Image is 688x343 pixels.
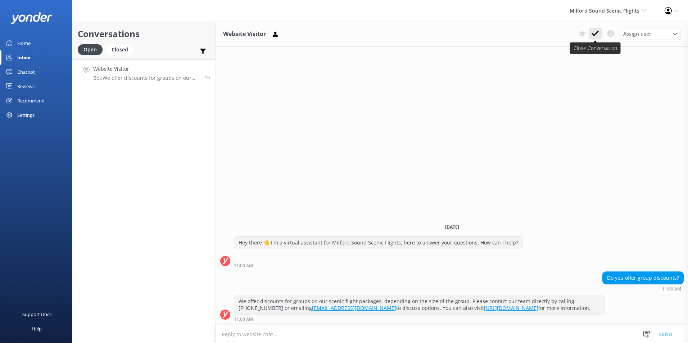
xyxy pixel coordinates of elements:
img: yonder-white-logo.png [11,12,52,24]
p: Bot: We offer discounts for groups on our scenic flight packages, depending on the size of the gr... [93,75,199,81]
span: [DATE] [441,224,463,230]
h4: Website Visitor [93,65,199,73]
div: Closed [106,44,133,55]
div: Oct 13 2025 11:00am (UTC +13:00) Pacific/Auckland [234,316,605,321]
h3: Website Visitor [223,29,266,39]
h2: Conversations [78,27,210,41]
div: Help [32,321,42,336]
a: Open [78,45,106,53]
div: Reviews [17,79,35,93]
strong: 11:00 AM [234,264,253,268]
div: Hey there 👋 I'm a virtual assistant for Milford Sound Scenic Flights, here to answer your questio... [234,237,522,249]
a: Closed [106,45,137,53]
div: Chatbot [17,65,35,79]
div: Do you offer group discounts? [603,272,683,284]
a: Website VisitorBot:We offer discounts for groups on our scenic flight packages, depending on the ... [72,59,216,86]
div: Settings [17,108,35,122]
div: Home [17,36,31,50]
div: Recommend [17,93,45,108]
div: Assign User [620,28,681,40]
div: We offer discounts for groups on our scenic flight packages, depending on the size of the group. ... [234,295,604,314]
a: [URL][DOMAIN_NAME] [484,305,538,311]
div: Inbox [17,50,31,65]
div: Oct 13 2025 11:00am (UTC +13:00) Pacific/Auckland [234,263,523,268]
strong: 11:00 AM [662,287,681,291]
div: Oct 13 2025 11:00am (UTC +13:00) Pacific/Auckland [602,286,684,291]
div: Support Docs [22,307,51,321]
strong: 11:00 AM [234,317,253,321]
span: Assign user [623,30,651,38]
a: [EMAIL_ADDRESS][DOMAIN_NAME] [312,305,396,311]
span: Oct 13 2025 11:00am (UTC +13:00) Pacific/Auckland [205,74,210,81]
div: Open [78,44,103,55]
span: Milford Sound Scenic Flights [570,7,639,14]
